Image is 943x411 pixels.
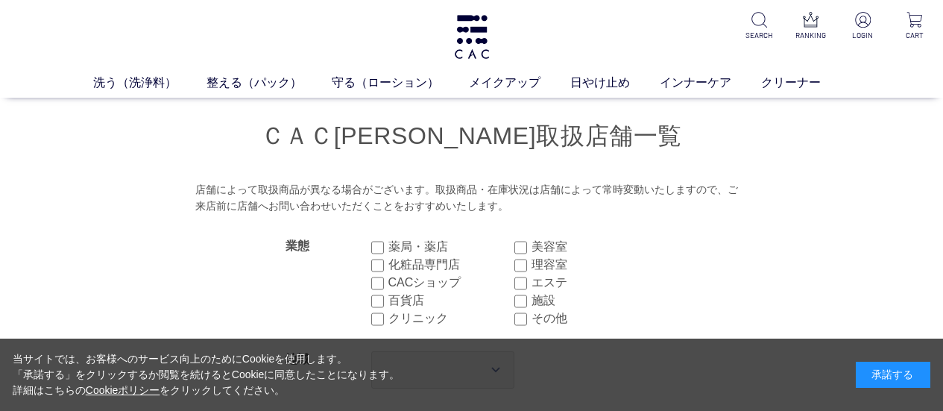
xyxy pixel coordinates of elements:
[794,12,827,41] a: RANKING
[742,30,776,41] p: SEARCH
[742,12,776,41] a: SEARCH
[13,351,400,398] div: 当サイトでは、お客様へのサービス向上のためにCookieを使用します。 「承諾する」をクリックするか閲覧を続けるとCookieに同意したことになります。 詳細はこちらの をクリックしてください。
[532,256,657,274] label: 理容室
[761,74,851,92] a: クリーナー
[388,256,514,274] label: 化粧品専門店
[469,74,570,92] a: メイクアップ
[286,239,309,252] label: 業態
[532,292,657,310] label: 施設
[452,15,491,59] img: logo
[898,12,931,41] a: CART
[532,238,657,256] label: 美容室
[388,292,514,310] label: 百貨店
[898,30,931,41] p: CART
[846,12,880,41] a: LOGIN
[332,74,469,92] a: 守る（ローション）
[846,30,880,41] p: LOGIN
[86,384,160,396] a: Cookieポリシー
[206,74,332,92] a: 整える（パック）
[388,238,514,256] label: 薬局・薬店
[532,274,657,292] label: エステ
[856,362,930,388] div: 承諾する
[388,310,514,327] label: クリニック
[195,182,748,214] div: 店舗によって取扱商品が異なる場合がございます。取扱商品・在庫状況は店舗によって常時変動いたしますので、ご来店前に店舗へお問い合わせいただくことをおすすめいたします。
[388,274,514,292] label: CACショップ
[532,310,657,327] label: その他
[794,30,827,41] p: RANKING
[570,74,660,92] a: 日やけ止め
[660,74,761,92] a: インナーケア
[93,74,206,92] a: 洗う（洗浄料）
[99,120,845,152] h1: ＣＡＣ[PERSON_NAME]取扱店舗一覧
